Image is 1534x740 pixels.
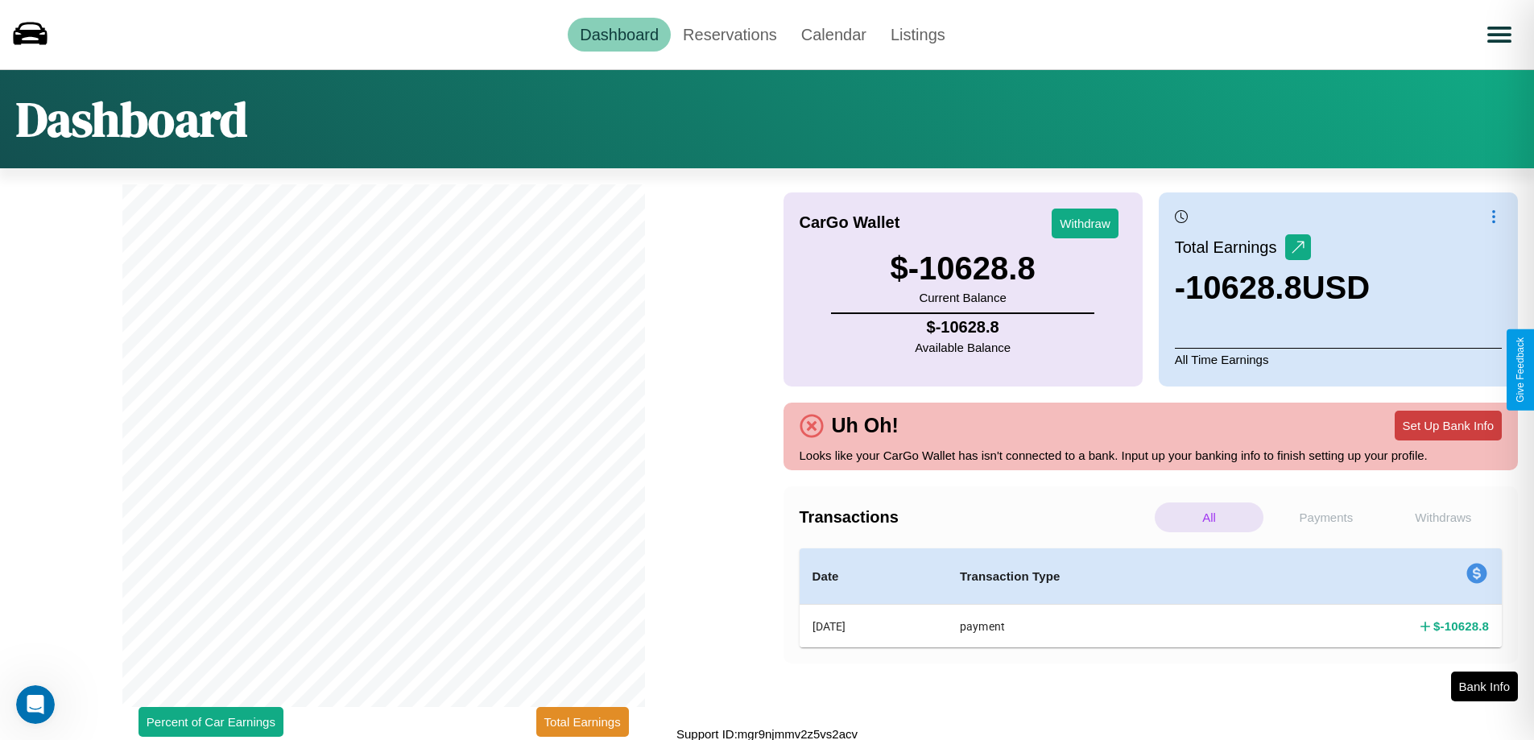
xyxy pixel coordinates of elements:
[800,548,1503,647] table: simple table
[915,318,1011,337] h4: $ -10628.8
[1052,209,1118,238] button: Withdraw
[1451,672,1518,701] button: Bank Info
[1515,337,1526,403] div: Give Feedback
[1271,502,1380,532] p: Payments
[891,287,1036,308] p: Current Balance
[1175,270,1370,306] h3: -10628.8 USD
[879,18,957,52] a: Listings
[1433,618,1489,635] h4: $ -10628.8
[789,18,879,52] a: Calendar
[800,444,1503,466] p: Looks like your CarGo Wallet has isn't connected to a bank. Input up your banking info to finish ...
[139,707,283,737] button: Percent of Car Earnings
[891,250,1036,287] h3: $ -10628.8
[1175,348,1502,370] p: All Time Earnings
[915,337,1011,358] p: Available Balance
[812,567,934,586] h4: Date
[1389,502,1498,532] p: Withdraws
[1155,502,1263,532] p: All
[568,18,671,52] a: Dashboard
[800,605,947,648] th: [DATE]
[960,567,1247,586] h4: Transaction Type
[1477,12,1522,57] button: Open menu
[16,86,247,152] h1: Dashboard
[1395,411,1502,440] button: Set Up Bank Info
[800,508,1151,527] h4: Transactions
[16,685,55,724] iframe: Intercom live chat
[824,414,907,437] h4: Uh Oh!
[536,707,629,737] button: Total Earnings
[671,18,789,52] a: Reservations
[947,605,1260,648] th: payment
[1175,233,1285,262] p: Total Earnings
[800,213,900,232] h4: CarGo Wallet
